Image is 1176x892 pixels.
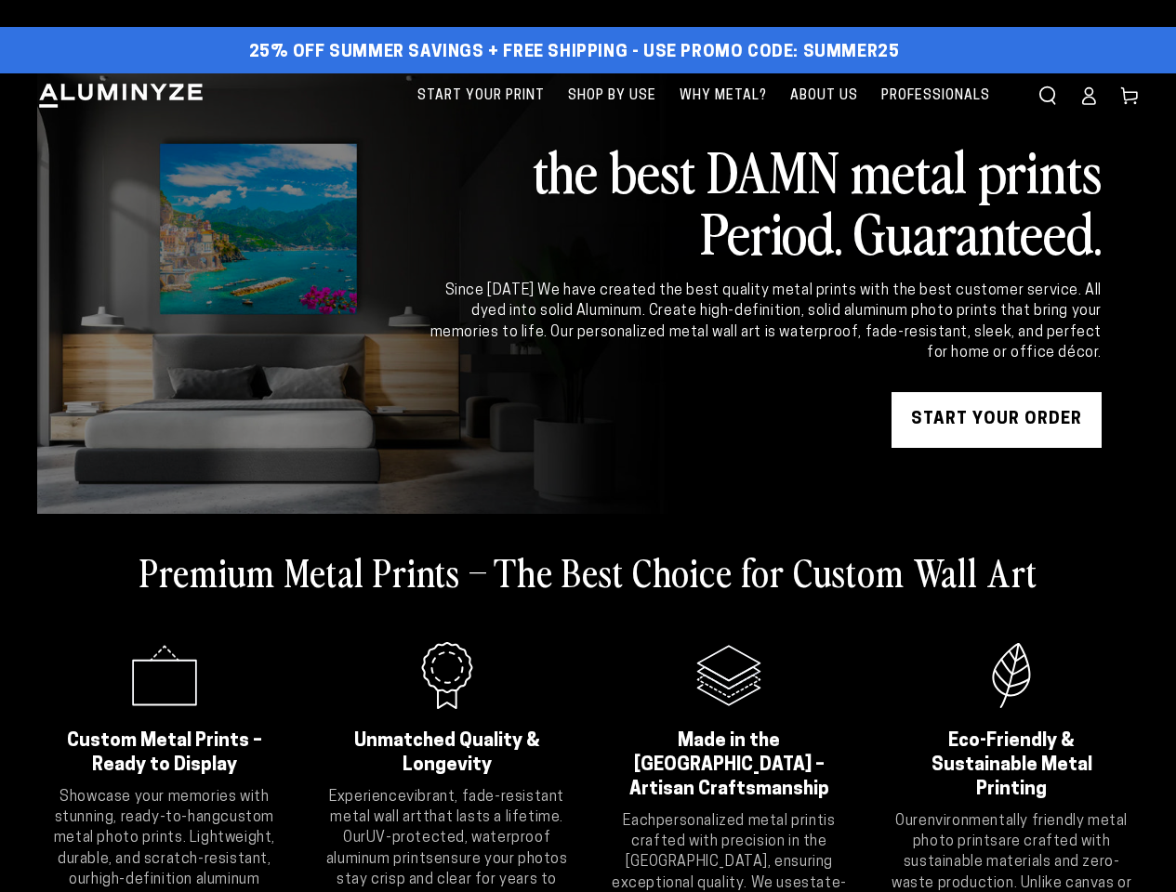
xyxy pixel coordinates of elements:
h2: Eco-Friendly & Sustainable Metal Printing [907,729,1116,802]
div: Since [DATE] We have created the best quality metal prints with the best customer service. All dy... [427,281,1102,364]
strong: environmentally friendly metal photo prints [913,814,1128,849]
strong: UV-protected, waterproof aluminum prints [326,831,551,866]
span: Why Metal? [680,85,767,108]
span: Start Your Print [417,85,545,108]
img: Aluminyze [37,82,205,110]
span: About Us [790,85,858,108]
a: Why Metal? [670,73,776,119]
a: Professionals [872,73,999,119]
span: Shop By Use [568,85,656,108]
a: About Us [781,73,867,119]
summary: Search our site [1027,75,1068,116]
strong: vibrant, fade-resistant metal wall art [330,790,564,825]
h2: Made in the [GEOGRAPHIC_DATA] – Artisan Craftsmanship [626,729,834,802]
h2: the best DAMN metal prints Period. Guaranteed. [427,139,1102,262]
span: 25% off Summer Savings + Free Shipping - Use Promo Code: SUMMER25 [249,43,900,63]
span: Professionals [881,85,990,108]
a: START YOUR Order [892,392,1102,448]
a: Start Your Print [408,73,554,119]
h2: Custom Metal Prints – Ready to Display [60,729,269,778]
h2: Unmatched Quality & Longevity [343,729,551,778]
strong: personalized metal print [656,814,824,829]
h2: Premium Metal Prints – The Best Choice for Custom Wall Art [139,547,1037,596]
a: Shop By Use [559,73,666,119]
